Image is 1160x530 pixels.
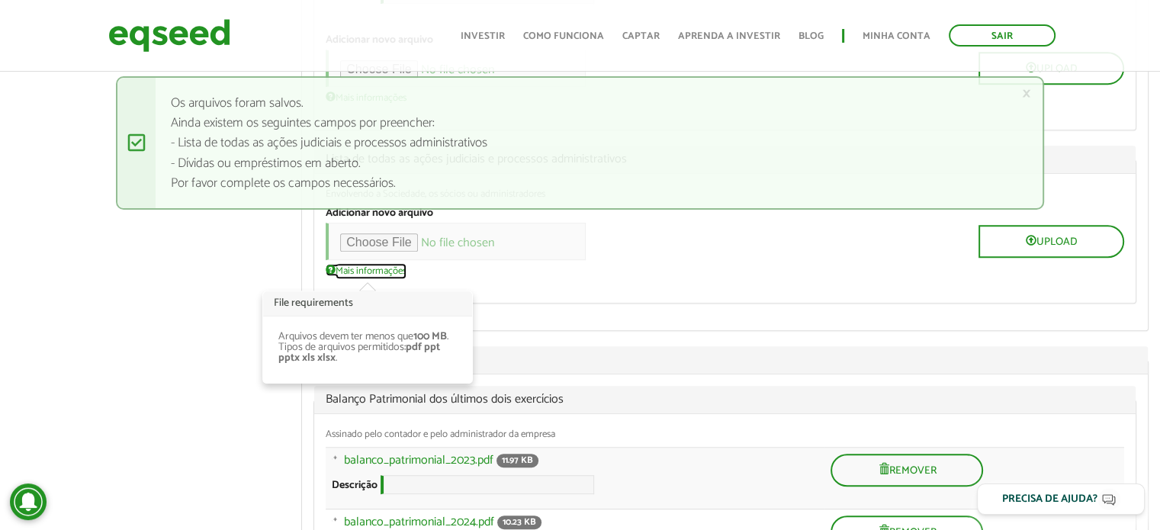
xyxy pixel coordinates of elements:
a: balanco_patrimonial_2024.pdf [344,516,494,528]
button: Remover [831,454,983,487]
a: Mais informações [326,264,406,276]
img: EqSeed [108,15,230,56]
h3: File requirements [263,291,472,316]
a: Como funciona [523,31,604,41]
a: Arraste para reordenar [320,454,344,474]
a: Aprenda a investir [678,31,780,41]
button: Upload [978,225,1124,258]
a: Captar [622,31,660,41]
a: Minha conta [863,31,930,41]
a: Blog [799,31,824,41]
a: Investir [461,31,505,41]
a: × [1022,85,1031,101]
strong: 100 MB [413,328,447,345]
div: Assinado pelo contador e pelo administrador da empresa [326,429,1124,439]
strong: pdf ppt pptx xls xlsx [278,339,440,367]
li: Tipos de arquivos permitidos: . [278,342,457,364]
li: Arquivos devem ter menos que . [278,332,457,342]
a: balanco_patrimonial_2023.pdf [344,455,493,467]
label: Descrição [332,480,378,491]
div: Os arquivos foram salvos. Ainda existem os seguintes campos por preencher: - Lista de todas as aç... [116,76,1044,210]
span: Balanço Patrimonial dos últimos dois exercícios [326,393,1124,406]
span: 10.23 KB [497,516,541,529]
a: Financeiro e Fiscal [313,354,1136,366]
a: Sair [949,24,1056,47]
span: 11.97 KB [496,454,538,467]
